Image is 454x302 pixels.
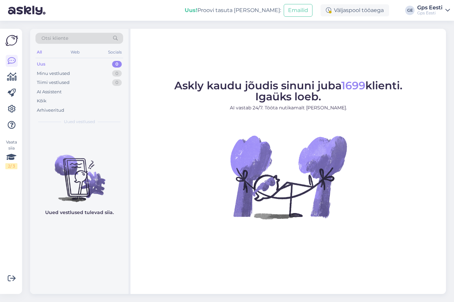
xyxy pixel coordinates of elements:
span: Otsi kliente [41,35,68,42]
p: AI vastab 24/7. Tööta nutikamalt [PERSON_NAME]. [174,104,402,111]
span: Askly kaudu jõudis sinuni juba klienti. Igaüks loeb. [174,79,402,103]
div: 0 [112,79,122,86]
div: Arhiveeritud [37,107,64,114]
div: 0 [112,70,122,77]
img: No chats [30,143,128,203]
div: GE [405,6,415,15]
div: Kõik [37,98,47,104]
div: All [35,48,43,57]
a: Gps EestiGps Eesti [417,5,450,16]
div: Väljaspool tööaega [321,4,389,16]
div: Uus [37,61,46,68]
img: No Chat active [228,117,349,237]
div: Gps Eesti [417,10,443,16]
div: 0 [112,61,122,68]
span: Uued vestlused [64,119,95,125]
div: Tiimi vestlused [37,79,70,86]
div: Vaata siia [5,139,17,169]
div: 2 / 3 [5,163,17,169]
div: AI Assistent [37,89,62,95]
div: Web [69,48,81,57]
div: Proovi tasuta [PERSON_NAME]: [185,6,281,14]
b: Uus! [185,7,197,13]
div: Minu vestlused [37,70,70,77]
span: 1699 [341,79,365,92]
div: Socials [107,48,123,57]
div: Gps Eesti [417,5,443,10]
button: Emailid [284,4,312,17]
p: Uued vestlused tulevad siia. [45,209,114,216]
img: Askly Logo [5,34,18,47]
